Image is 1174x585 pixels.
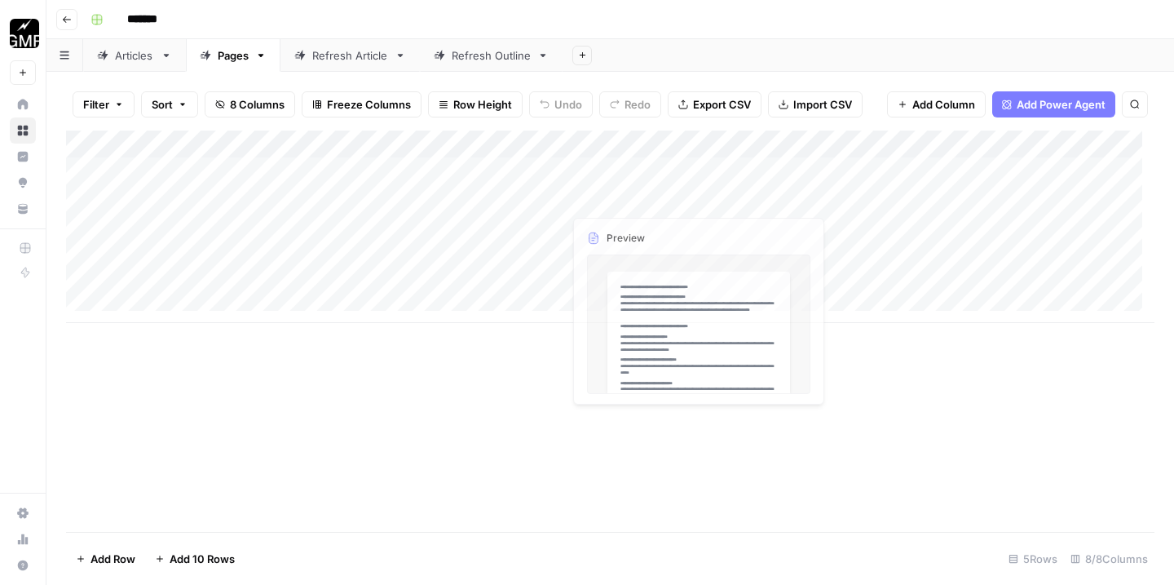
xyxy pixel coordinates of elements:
a: Insights [10,144,36,170]
button: Row Height [428,91,523,117]
button: Undo [529,91,593,117]
a: Articles [83,39,186,72]
button: Add Power Agent [992,91,1115,117]
button: Import CSV [768,91,863,117]
span: Add 10 Rows [170,551,235,567]
span: Filter [83,96,109,113]
span: Freeze Columns [327,96,411,113]
span: Redo [625,96,651,113]
span: Add Power Agent [1017,96,1106,113]
button: Redo [599,91,661,117]
div: Pages [218,47,249,64]
span: 8 Columns [230,96,285,113]
button: Add 10 Rows [145,546,245,572]
button: Freeze Columns [302,91,421,117]
button: Export CSV [668,91,761,117]
button: Help + Support [10,552,36,578]
div: 8/8 Columns [1064,546,1154,572]
span: Import CSV [793,96,852,113]
div: Articles [115,47,154,64]
a: Your Data [10,196,36,222]
button: 8 Columns [205,91,295,117]
img: Growth Marketing Pro Logo [10,19,39,48]
button: Filter [73,91,135,117]
a: Settings [10,500,36,526]
a: Refresh Outline [420,39,563,72]
a: Browse [10,117,36,144]
div: 5 Rows [1002,546,1064,572]
button: Add Column [887,91,986,117]
button: Add Row [66,546,145,572]
span: Add Column [912,96,975,113]
a: Refresh Article [280,39,420,72]
button: Sort [141,91,198,117]
button: Workspace: Growth Marketing Pro [10,13,36,54]
span: Export CSV [693,96,751,113]
span: Add Row [90,551,135,567]
a: Home [10,91,36,117]
span: Row Height [453,96,512,113]
a: Usage [10,526,36,552]
a: Opportunities [10,170,36,196]
span: Undo [554,96,582,113]
div: Refresh Article [312,47,388,64]
a: Pages [186,39,280,72]
div: Refresh Outline [452,47,531,64]
span: Sort [152,96,173,113]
